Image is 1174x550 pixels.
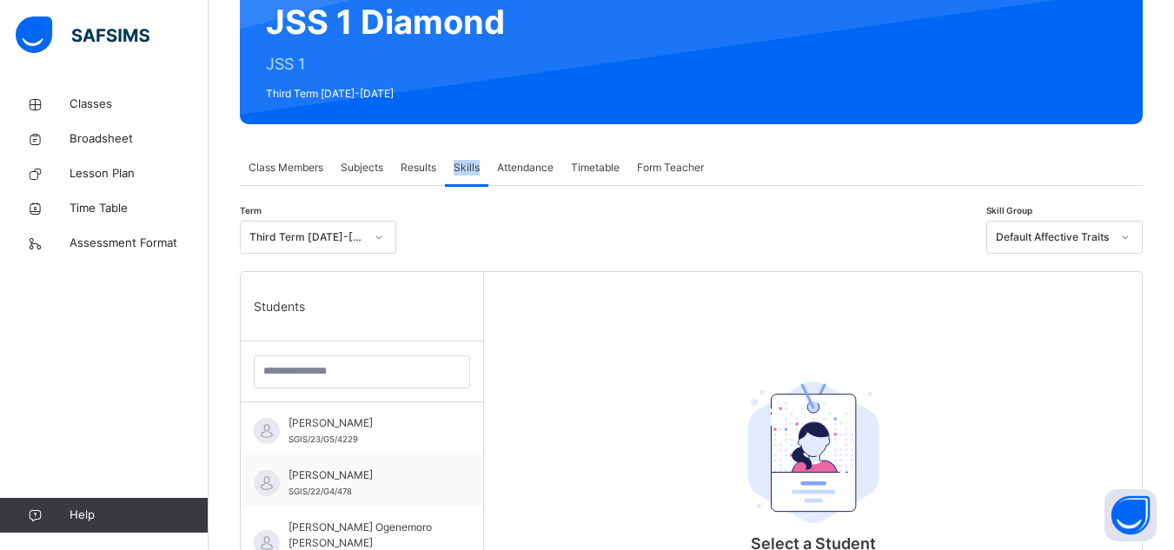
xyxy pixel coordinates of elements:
[254,470,280,496] img: default.svg
[16,17,149,53] img: safsims
[240,205,262,215] span: Term
[637,160,704,176] span: Form Teacher
[70,96,209,113] span: Classes
[497,160,554,176] span: Attendance
[254,418,280,444] img: default.svg
[289,487,352,496] span: SGIS/22/G4/478
[289,434,358,444] span: SGIS/23/G5/4229
[70,507,208,524] span: Help
[401,160,436,176] span: Results
[640,334,987,368] div: Select a Student
[1104,489,1157,541] button: Open asap
[70,235,209,252] span: Assessment Format
[289,467,444,483] span: [PERSON_NAME]
[341,160,383,176] span: Subjects
[249,229,364,245] div: Third Term [DATE]-[DATE]
[254,297,305,315] span: Students
[571,160,620,176] span: Timetable
[289,415,444,431] span: [PERSON_NAME]
[249,160,323,176] span: Class Members
[454,160,480,176] span: Skills
[748,381,879,524] img: student.207b5acb3037b72b59086e8b1a17b1d0.svg
[996,229,1111,245] div: Default Affective Traits
[70,130,209,148] span: Broadsheet
[70,200,209,217] span: Time Table
[986,205,1032,215] span: Skill Group
[70,165,209,182] span: Lesson Plan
